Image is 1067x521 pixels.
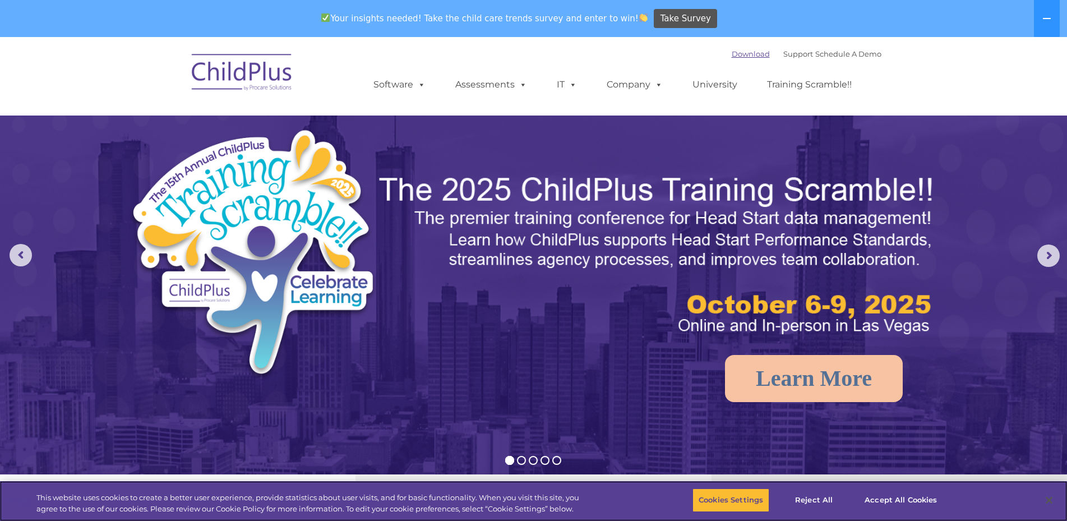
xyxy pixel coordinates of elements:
span: Last name [156,74,190,82]
span: Take Survey [660,9,711,29]
a: University [681,73,749,96]
a: Training Scramble!! [756,73,863,96]
a: Download [732,49,770,58]
img: ChildPlus by Procare Solutions [186,46,298,102]
button: Close [1037,488,1061,513]
div: This website uses cookies to create a better user experience, provide statistics about user visit... [36,492,587,514]
a: IT [546,73,588,96]
font: | [732,49,881,58]
a: Software [362,73,437,96]
button: Reject All [779,488,849,512]
span: Phone number [156,120,204,128]
a: Assessments [444,73,538,96]
a: Learn More [725,355,903,402]
span: Your insights needed! Take the child care trends survey and enter to win! [317,7,653,29]
a: Support [783,49,813,58]
button: Accept All Cookies [858,488,943,512]
img: ✅ [321,13,330,22]
a: Schedule A Demo [815,49,881,58]
button: Cookies Settings [692,488,769,512]
img: 👏 [639,13,648,22]
a: Take Survey [654,9,717,29]
a: Company [595,73,674,96]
